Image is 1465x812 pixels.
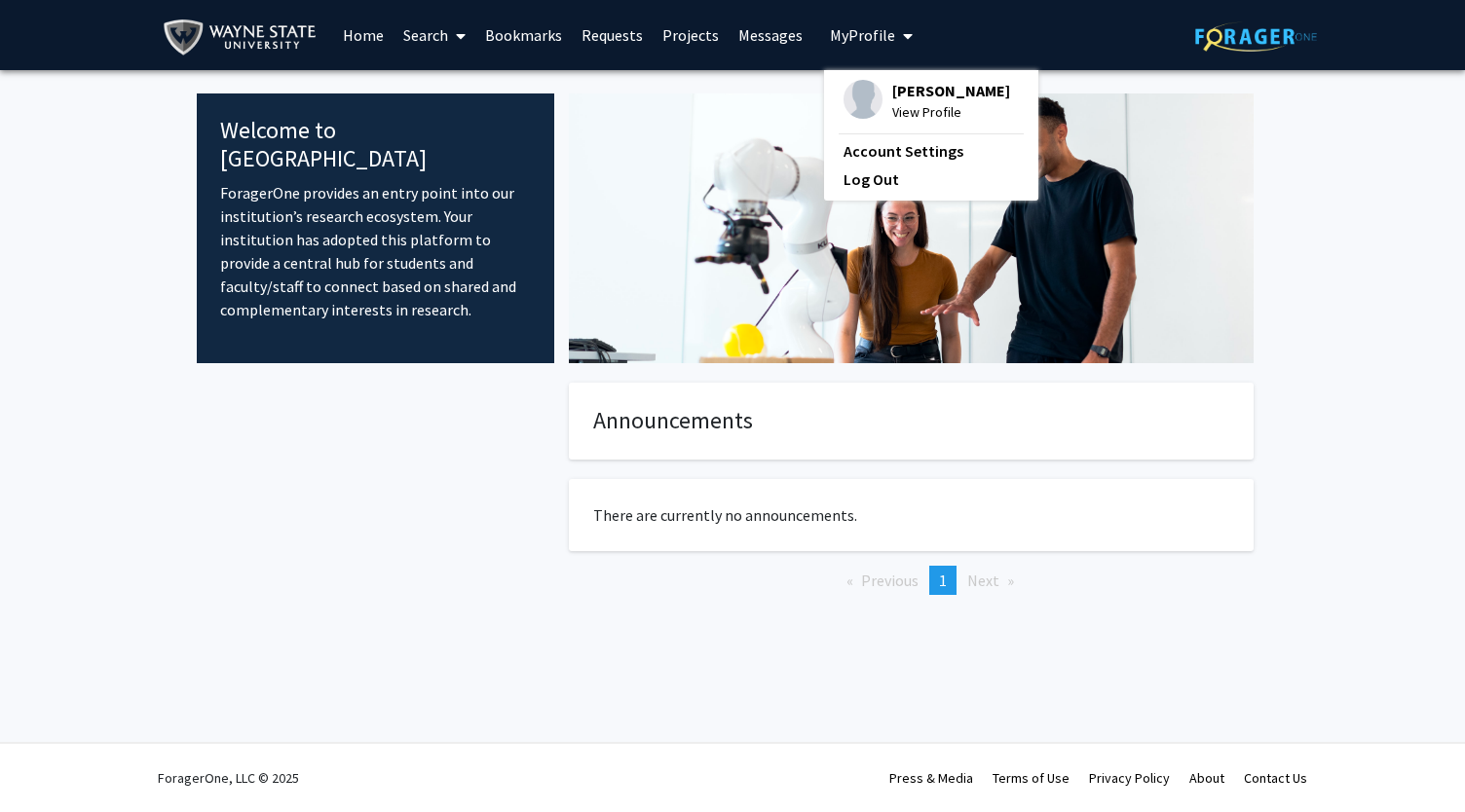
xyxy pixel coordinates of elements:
[892,80,1010,101] span: [PERSON_NAME]
[1244,769,1307,787] a: Contact Us
[844,167,1019,191] a: Log Out
[844,80,1010,123] div: Profile Picture[PERSON_NAME]View Profile
[220,181,531,321] p: ForagerOne provides an entry point into our institution’s research ecosystem. Your institution ha...
[569,93,1254,363] img: Cover Image
[830,25,895,45] span: My Profile
[394,1,475,69] a: Search
[729,1,812,69] a: Messages
[844,139,1019,163] a: Account Settings
[15,724,83,797] iframe: Chat
[163,16,325,59] img: Wayne State University Logo
[653,1,729,69] a: Projects
[993,769,1070,787] a: Terms of Use
[1189,769,1224,787] a: About
[889,769,973,787] a: Press & Media
[939,571,947,590] span: 1
[861,571,919,590] span: Previous
[158,744,299,812] div: ForagerOne, LLC © 2025
[844,80,883,119] img: Profile Picture
[1195,21,1317,52] img: ForagerOne Logo
[333,1,394,69] a: Home
[475,1,572,69] a: Bookmarks
[220,117,531,173] h4: Welcome to [GEOGRAPHIC_DATA]
[569,566,1254,595] ul: Pagination
[892,101,1010,123] span: View Profile
[593,407,1229,435] h4: Announcements
[593,503,1229,527] p: There are currently no announcements.
[967,571,999,590] span: Next
[572,1,653,69] a: Requests
[1089,769,1170,787] a: Privacy Policy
